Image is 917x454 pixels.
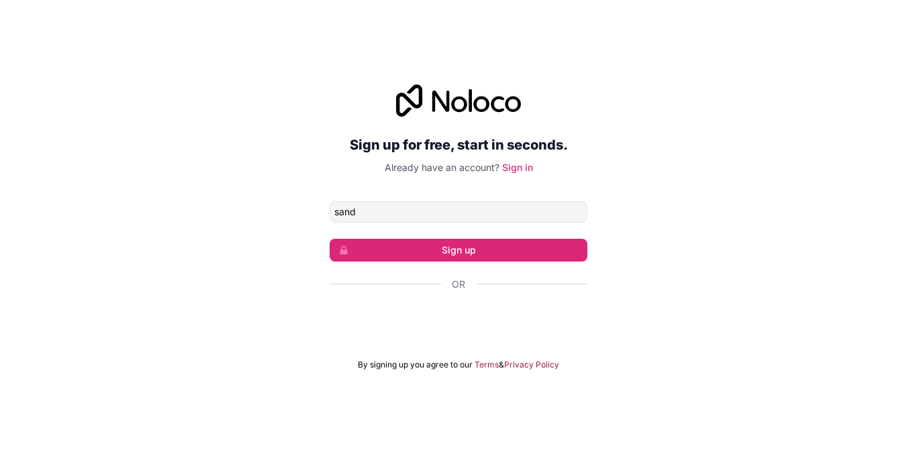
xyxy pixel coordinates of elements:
[330,133,587,157] h2: Sign up for free, start in seconds.
[330,201,587,223] input: Email address
[323,306,594,335] iframe: Bouton "Se connecter avec Google"
[358,359,473,370] span: By signing up you agree to our
[504,359,559,370] a: Privacy Policy
[499,359,504,370] span: &
[330,239,587,262] button: Sign up
[475,359,499,370] a: Terms
[502,162,533,173] a: Sign in
[385,162,499,173] span: Already have an account?
[452,278,465,291] span: Or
